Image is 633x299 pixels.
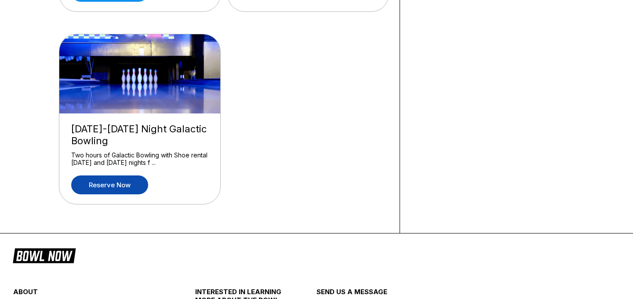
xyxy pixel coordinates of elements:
div: Two hours of Galactic Bowling with Shoe rental [DATE] and [DATE] nights f ... [71,151,208,167]
img: Friday-Saturday Night Galactic Bowling [59,34,221,113]
div: [DATE]-[DATE] Night Galactic Bowling [71,123,208,147]
a: Reserve now [71,175,148,194]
